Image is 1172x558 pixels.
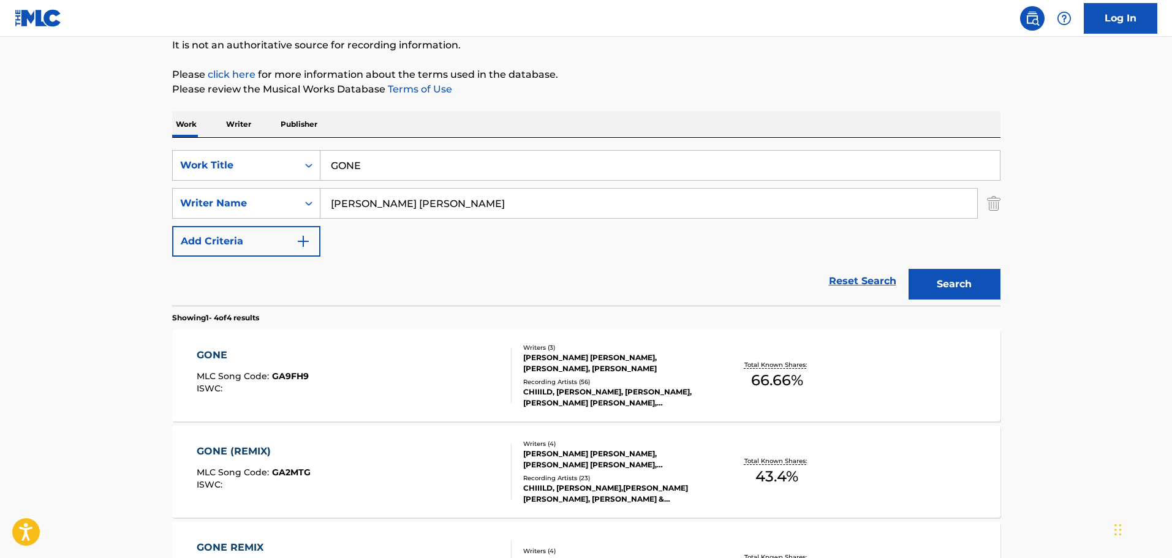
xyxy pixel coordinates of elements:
[197,479,225,490] span: ISWC :
[987,188,1000,219] img: Delete Criterion
[1052,6,1076,31] div: Help
[197,444,311,459] div: GONE (REMIX)
[755,466,798,488] span: 43.4 %
[1057,11,1072,26] img: help
[523,377,708,386] div: Recording Artists ( 56 )
[208,69,255,80] a: click here
[172,38,1000,53] p: It is not an authoritative source for recording information.
[1111,499,1172,558] iframe: Chat Widget
[172,226,320,257] button: Add Criteria
[1020,6,1045,31] a: Public Search
[523,386,708,409] div: CHIIILD, [PERSON_NAME], [PERSON_NAME],[PERSON_NAME] [PERSON_NAME], [PERSON_NAME], [PERSON_NAME] [...
[197,467,272,478] span: MLC Song Code :
[523,546,708,556] div: Writers ( 4 )
[172,67,1000,82] p: Please for more information about the terms used in the database.
[751,369,803,391] span: 66.66 %
[523,483,708,505] div: CHIIILD, [PERSON_NAME],[PERSON_NAME] [PERSON_NAME], [PERSON_NAME] & [PERSON_NAME] [PERSON_NAME], ...
[1114,511,1122,548] div: Drag
[523,448,708,470] div: [PERSON_NAME] [PERSON_NAME], [PERSON_NAME] [PERSON_NAME], [PERSON_NAME]
[15,9,62,27] img: MLC Logo
[1084,3,1157,34] a: Log In
[272,371,309,382] span: GA9FH9
[172,111,200,137] p: Work
[523,439,708,448] div: Writers ( 4 )
[197,371,272,382] span: MLC Song Code :
[172,330,1000,421] a: GONEMLC Song Code:GA9FH9ISWC:Writers (3)[PERSON_NAME] [PERSON_NAME], [PERSON_NAME], [PERSON_NAME]...
[1025,11,1040,26] img: search
[197,348,309,363] div: GONE
[823,268,902,295] a: Reset Search
[744,360,810,369] p: Total Known Shares:
[222,111,255,137] p: Writer
[296,234,311,249] img: 9d2ae6d4665cec9f34b9.svg
[172,312,259,323] p: Showing 1 - 4 of 4 results
[523,343,708,352] div: Writers ( 3 )
[172,426,1000,518] a: GONE (REMIX)MLC Song Code:GA2MTGISWC:Writers (4)[PERSON_NAME] [PERSON_NAME], [PERSON_NAME] [PERSO...
[523,473,708,483] div: Recording Artists ( 23 )
[272,467,311,478] span: GA2MTG
[744,456,810,466] p: Total Known Shares:
[180,196,290,211] div: Writer Name
[172,82,1000,97] p: Please review the Musical Works Database
[197,383,225,394] span: ISWC :
[197,540,311,555] div: GONE REMIX
[180,158,290,173] div: Work Title
[172,150,1000,306] form: Search Form
[277,111,321,137] p: Publisher
[523,352,708,374] div: [PERSON_NAME] [PERSON_NAME], [PERSON_NAME], [PERSON_NAME]
[385,83,452,95] a: Terms of Use
[909,269,1000,300] button: Search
